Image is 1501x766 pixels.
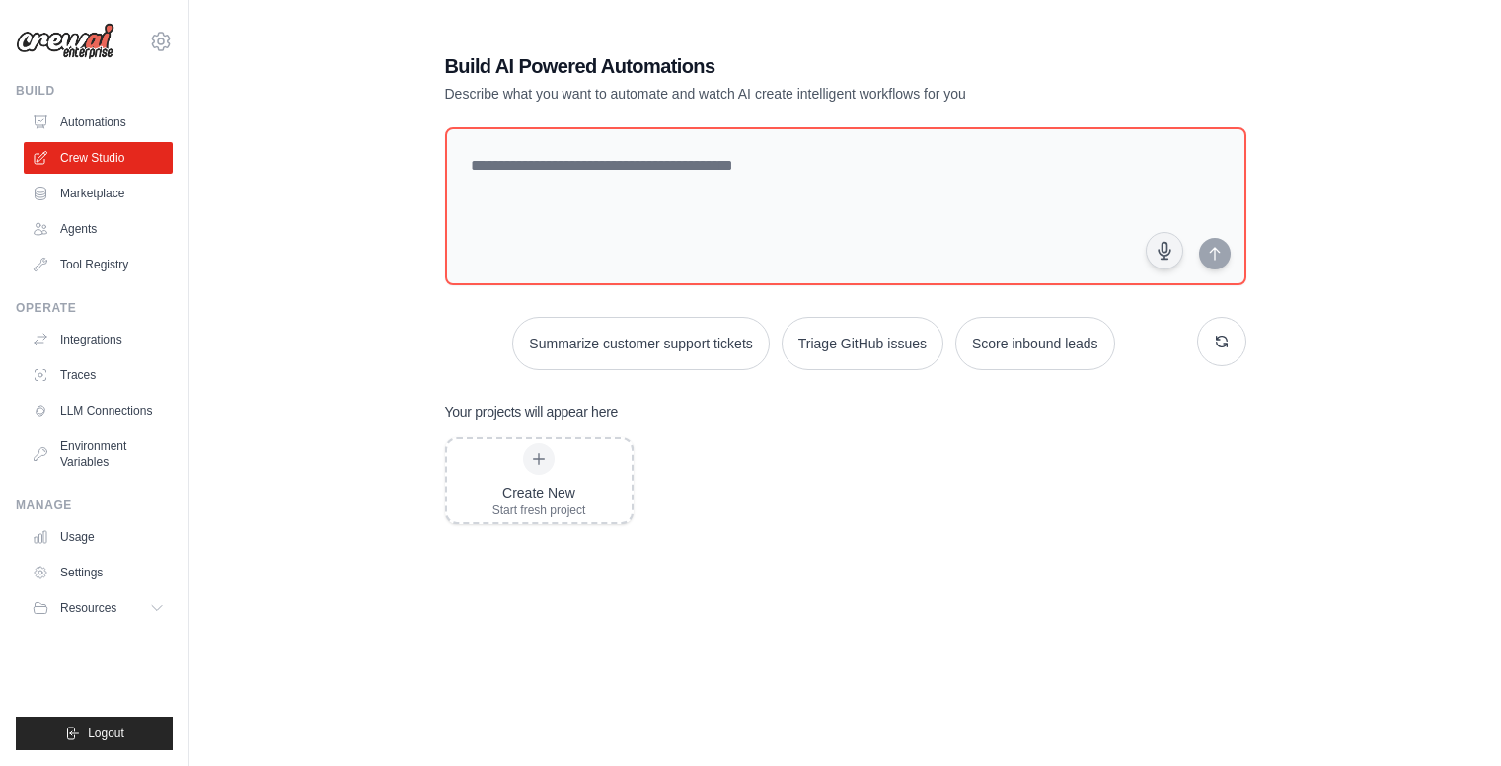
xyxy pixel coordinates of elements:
a: Environment Variables [24,430,173,478]
a: Marketplace [24,178,173,209]
h3: Your projects will appear here [445,402,619,421]
a: Automations [24,107,173,138]
a: Agents [24,213,173,245]
div: Build [16,83,173,99]
p: Describe what you want to automate and watch AI create intelligent workflows for you [445,84,1108,104]
a: Integrations [24,324,173,355]
button: Score inbound leads [955,317,1115,370]
button: Logout [16,717,173,750]
div: Operate [16,300,173,316]
button: Get new suggestions [1197,317,1246,366]
img: Logo [16,23,114,60]
div: Create New [492,483,586,502]
a: LLM Connections [24,395,173,426]
a: Tool Registry [24,249,173,280]
a: Settings [24,557,173,588]
a: Traces [24,359,173,391]
a: Crew Studio [24,142,173,174]
div: Manage [16,498,173,513]
h1: Build AI Powered Automations [445,52,1108,80]
a: Usage [24,521,173,553]
button: Resources [24,592,173,624]
span: Logout [88,726,124,741]
button: Click to speak your automation idea [1146,232,1183,269]
div: Start fresh project [492,502,586,518]
span: Resources [60,600,116,616]
button: Summarize customer support tickets [512,317,769,370]
button: Triage GitHub issues [782,317,943,370]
